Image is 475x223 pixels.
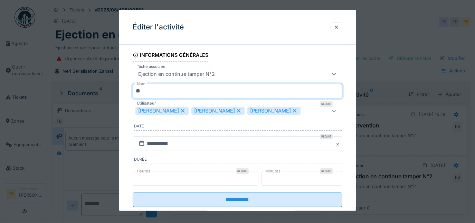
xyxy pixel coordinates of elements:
div: Requis [236,168,249,174]
label: Minutes [264,168,282,174]
button: Close [335,136,342,151]
label: Tâche associée [135,64,167,70]
label: Nom [135,81,147,87]
label: Date [134,123,343,131]
div: Requis [320,134,333,139]
label: Heures [135,168,152,174]
div: [PERSON_NAME] [191,107,245,115]
div: Requis [320,101,333,107]
div: [PERSON_NAME] [247,107,301,115]
label: Durée [134,157,343,164]
div: [PERSON_NAME] [135,107,189,115]
h3: Éditer l'activité [133,23,184,32]
label: Utilisateur [135,100,157,106]
div: Ejection en continue tamper N°2 [135,70,218,78]
div: Requis [320,168,333,174]
div: Informations générales [133,50,209,62]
